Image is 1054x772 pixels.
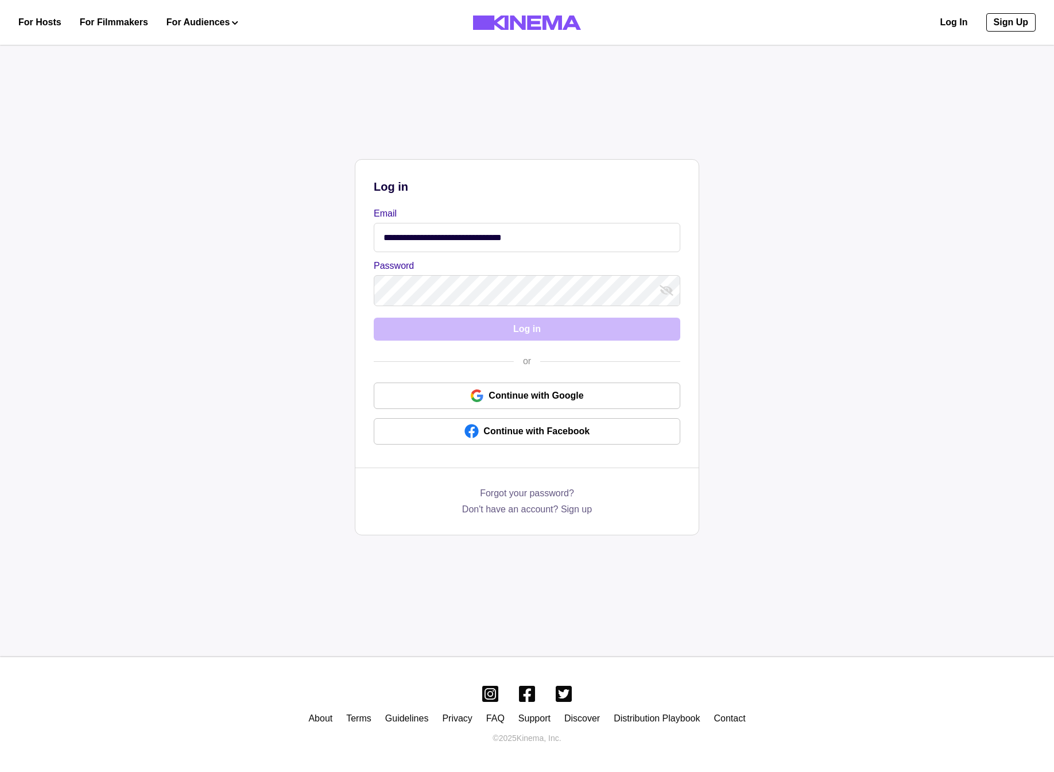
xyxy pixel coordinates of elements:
a: Don't have an account? Sign up [462,503,592,516]
a: Continue with Google [374,383,680,409]
div: or [514,354,540,368]
a: Continue with Facebook [374,418,680,445]
a: For Filmmakers [80,16,148,29]
a: Discover [564,713,600,723]
button: For Audiences [166,16,238,29]
p: © 2025 Kinema, Inc. [493,732,561,744]
a: FAQ [486,713,505,723]
a: Terms [346,713,371,723]
a: About [308,713,332,723]
a: Guidelines [385,713,429,723]
a: Distribution Playbook [614,713,700,723]
a: Contact [714,713,745,723]
button: show password [657,281,676,300]
a: Support [518,713,551,723]
a: Log In [940,16,968,29]
a: For Hosts [18,16,61,29]
a: Privacy [442,713,472,723]
a: Forgot your password? [480,487,574,503]
label: Password [374,259,673,273]
a: Sign Up [986,13,1036,32]
button: Log in [374,318,680,341]
label: Email [374,207,673,221]
p: Log in [374,178,680,195]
